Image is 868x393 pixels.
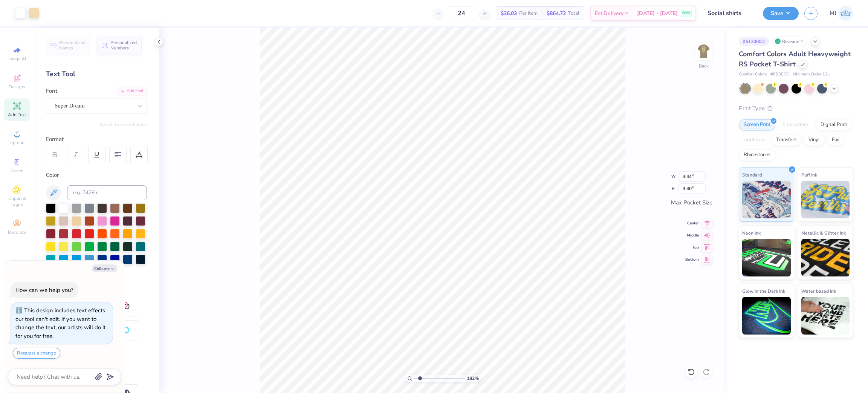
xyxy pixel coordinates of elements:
[8,56,26,62] span: Image AI
[110,40,137,51] span: Personalized Numbers
[763,7,799,20] button: Save
[59,40,86,51] span: Personalized Names
[771,134,801,146] div: Transfers
[801,287,836,295] span: Water based Ink
[682,11,690,16] span: FREE
[696,44,711,59] img: Back
[801,229,846,237] span: Metallic & Glitter Ink
[793,71,830,78] span: Minimum Order: 12 +
[685,233,699,238] span: Middle
[742,239,791,276] img: Neon Ink
[8,112,26,118] span: Add Text
[699,63,709,69] div: Back
[117,87,147,95] div: Add Font
[742,287,785,295] span: Glow in the Dark Ink
[739,119,775,130] div: Screen Print
[595,9,623,17] span: Est. Delivery
[742,229,761,237] span: Neon Ink
[804,134,825,146] div: Vinyl
[8,229,26,235] span: Decorate
[830,6,853,21] a: MJ
[773,37,807,46] div: Revision 1
[15,286,73,294] div: How can we help you?
[46,135,148,144] div: Format
[778,119,813,130] div: Embroidery
[67,185,147,200] input: e.g. 7428 c
[838,6,853,21] img: Mark Joshua Mullasgo
[568,9,579,17] span: Total
[685,257,699,262] span: Bottom
[742,297,791,335] img: Glow in the Dark Ink
[702,6,757,21] input: Untitled Design
[15,307,105,340] div: This design includes text effects our tool can't edit. If you want to change the text, our artist...
[739,104,853,113] div: Print Type
[46,69,147,79] div: Text Tool
[4,195,30,207] span: Clipart & logos
[816,119,852,130] div: Digital Print
[547,9,566,17] span: $864.72
[46,171,147,180] div: Color
[13,348,60,359] button: Request a change
[770,71,789,78] span: # 6030CC
[100,121,147,127] button: Switch to Greek Letters
[801,239,850,276] img: Metallic & Glitter Ink
[739,37,769,46] div: # 513000D
[742,181,791,218] img: Standard
[467,375,479,382] span: 182 %
[827,134,845,146] div: Foil
[739,134,769,146] div: Applique
[92,264,117,272] button: Collapse
[742,171,762,179] span: Standard
[801,297,850,335] img: Water based Ink
[447,6,476,20] input: – –
[830,9,836,18] span: MJ
[46,87,57,95] label: Font
[11,167,23,173] span: Greek
[9,140,24,146] span: Upload
[519,9,538,17] span: Per Item
[501,9,517,17] span: $36.03
[739,71,767,78] span: Comfort Colors
[685,245,699,250] span: Top
[685,221,699,226] span: Center
[801,171,817,179] span: Puff Ink
[637,9,678,17] span: [DATE] - [DATE]
[739,149,775,161] div: Rhinestones
[9,84,25,90] span: Designs
[739,49,851,69] span: Comfort Colors Adult Heavyweight RS Pocket T-Shirt
[801,181,850,218] img: Puff Ink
